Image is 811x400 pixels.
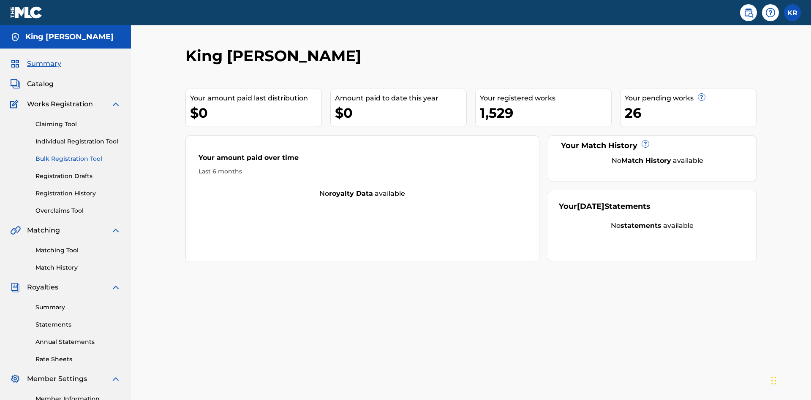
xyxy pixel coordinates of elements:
[569,156,746,166] div: No available
[740,4,757,21] a: Public Search
[10,225,21,235] img: Matching
[698,94,705,100] span: ?
[190,103,321,122] div: $0
[10,32,20,42] img: Accounts
[35,320,121,329] a: Statements
[765,8,776,18] img: help
[35,137,121,146] a: Individual Registration Tool
[10,59,20,69] img: Summary
[199,153,526,167] div: Your amount paid over time
[111,99,121,109] img: expand
[480,103,611,122] div: 1,529
[769,359,811,400] iframe: Chat Widget
[335,93,466,103] div: Amount paid to date this year
[27,99,93,109] span: Works Registration
[10,374,20,384] img: Member Settings
[625,103,756,122] div: 26
[190,93,321,103] div: Your amount paid last distribution
[25,32,114,42] h5: King McTesterson
[186,189,539,199] div: No available
[35,246,121,255] a: Matching Tool
[35,355,121,364] a: Rate Sheets
[35,172,121,181] a: Registration Drafts
[559,221,746,231] div: No available
[784,4,801,21] div: User Menu
[111,374,121,384] img: expand
[35,338,121,346] a: Annual Statements
[743,8,754,18] img: search
[621,157,671,165] strong: Match History
[762,4,779,21] div: Help
[27,374,87,384] span: Member Settings
[10,99,21,109] img: Works Registration
[35,154,121,163] a: Bulk Registration Tool
[329,189,373,197] strong: royalty data
[10,59,61,69] a: SummarySummary
[10,282,20,292] img: Royalties
[35,303,121,312] a: Summary
[111,225,121,235] img: expand
[27,282,58,292] span: Royalties
[335,103,466,122] div: $0
[559,140,746,151] div: Your Match History
[771,368,776,393] div: Drag
[35,263,121,272] a: Match History
[199,167,526,176] div: Last 6 months
[27,79,54,89] span: Catalog
[27,59,61,69] span: Summary
[559,201,650,212] div: Your Statements
[111,282,121,292] img: expand
[10,79,20,89] img: Catalog
[620,222,661,230] strong: statements
[577,202,604,211] span: [DATE]
[625,93,756,103] div: Your pending works
[10,79,54,89] a: CatalogCatalog
[642,141,649,147] span: ?
[35,120,121,129] a: Claiming Tool
[27,225,60,235] span: Matching
[10,6,43,19] img: MLC Logo
[185,46,365,65] h2: King [PERSON_NAME]
[480,93,611,103] div: Your registered works
[35,206,121,215] a: Overclaims Tool
[35,189,121,198] a: Registration History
